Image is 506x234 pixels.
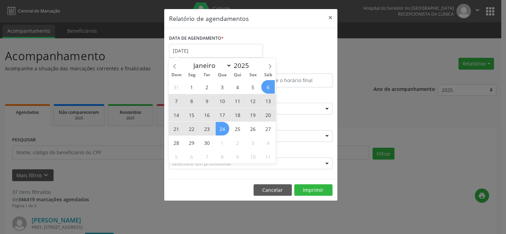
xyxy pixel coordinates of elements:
[169,14,249,23] h5: Relatório de agendamentos
[246,80,259,94] span: Setembro 5, 2025
[185,150,199,163] span: Outubro 6, 2025
[170,136,183,149] span: Setembro 28, 2025
[231,94,244,108] span: Setembro 11, 2025
[200,150,214,163] span: Outubro 7, 2025
[260,73,276,77] span: Sáb
[231,80,244,94] span: Setembro 4, 2025
[231,150,244,163] span: Outubro 9, 2025
[252,63,332,73] label: ATÉ
[231,136,244,149] span: Outubro 2, 2025
[246,94,259,108] span: Setembro 12, 2025
[246,136,259,149] span: Outubro 3, 2025
[185,136,199,149] span: Setembro 29, 2025
[190,61,232,70] select: Month
[261,94,275,108] span: Setembro 13, 2025
[261,122,275,135] span: Setembro 27, 2025
[294,184,332,196] button: Imprimir
[169,44,263,58] input: Selecione uma data ou intervalo
[170,108,183,122] span: Setembro 14, 2025
[216,150,229,163] span: Outubro 8, 2025
[200,80,214,94] span: Setembro 2, 2025
[200,108,214,122] span: Setembro 16, 2025
[261,80,275,94] span: Setembro 6, 2025
[185,80,199,94] span: Setembro 1, 2025
[185,122,199,135] span: Setembro 22, 2025
[215,73,230,77] span: Qua
[216,94,229,108] span: Setembro 10, 2025
[170,122,183,135] span: Setembro 21, 2025
[246,150,259,163] span: Outubro 10, 2025
[231,122,244,135] span: Setembro 25, 2025
[261,108,275,122] span: Setembro 20, 2025
[170,94,183,108] span: Setembro 7, 2025
[169,73,184,77] span: Dom
[231,108,244,122] span: Setembro 18, 2025
[200,136,214,149] span: Setembro 30, 2025
[252,73,332,87] input: Selecione o horário final
[185,108,199,122] span: Setembro 15, 2025
[216,122,229,135] span: Setembro 24, 2025
[246,108,259,122] span: Setembro 19, 2025
[245,73,260,77] span: Sex
[185,94,199,108] span: Setembro 8, 2025
[323,9,337,26] button: Close
[200,94,214,108] span: Setembro 9, 2025
[184,73,199,77] span: Seg
[216,80,229,94] span: Setembro 3, 2025
[199,73,215,77] span: Ter
[230,73,245,77] span: Qui
[171,160,231,167] span: Selecione um profissional
[261,150,275,163] span: Outubro 11, 2025
[246,122,259,135] span: Setembro 26, 2025
[216,108,229,122] span: Setembro 17, 2025
[254,184,292,196] button: Cancelar
[170,150,183,163] span: Outubro 5, 2025
[170,80,183,94] span: Agosto 31, 2025
[261,136,275,149] span: Outubro 4, 2025
[200,122,214,135] span: Setembro 23, 2025
[216,136,229,149] span: Outubro 1, 2025
[232,61,255,70] input: Year
[169,33,224,44] label: DATA DE AGENDAMENTO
